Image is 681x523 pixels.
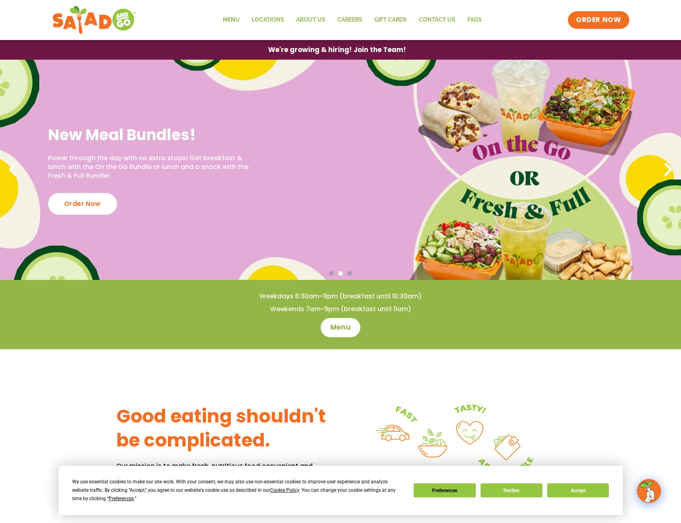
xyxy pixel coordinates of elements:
[329,271,333,276] span: Go to slide 1
[481,483,542,497] button: Decline
[413,11,461,29] a: Contact Us
[338,271,343,276] span: Go to slide 2
[547,483,609,497] button: Accept
[48,125,257,145] h2: New Meal Bundles!
[568,11,629,29] a: ORDER NOW
[217,11,246,29] a: Menu
[72,478,404,503] div: We use essential cookies to make our site work. With your consent, we may also use non-essential ...
[116,404,341,453] h3: Good eating shouldn't be complicated.
[348,271,352,276] span: Go to slide 3
[331,11,368,29] a: Careers
[659,161,677,179] div: Next slide
[256,40,418,59] a: We're growing & hiring! Join the Team!
[52,4,137,36] img: new-SAG-logo-768×292
[109,496,134,501] span: Preferences
[330,323,351,332] span: Menu
[16,292,665,301] h4: Weekdays 6:30am-9pm (breakfast until 10:30am)
[48,154,257,181] p: Power through the day with no extra stops! Get breakfast & lunch with the On the Go Bundle or lun...
[461,11,488,29] a: FAQs
[290,11,331,29] a: About Us
[368,11,413,29] a: GIFT CARDS
[217,11,488,29] nav: Menu
[576,15,621,25] span: ORDER NOW
[116,461,341,482] p: Our mission is to make fresh, nutritious food convenient and affordable for ALL.
[48,193,117,215] div: Order Now
[246,11,290,29] a: Locations
[59,466,623,515] div: Cookie Consent Prompt
[16,305,665,314] h4: Weekends 7am-9pm (breakfast until 11am)
[4,161,22,179] div: Previous slide
[270,487,299,493] span: Cookie Policy
[414,483,475,497] button: Preferences
[268,46,406,53] span: We're growing & hiring! Join the Team!
[638,480,660,502] img: wpChatIcon
[321,318,360,337] a: Menu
